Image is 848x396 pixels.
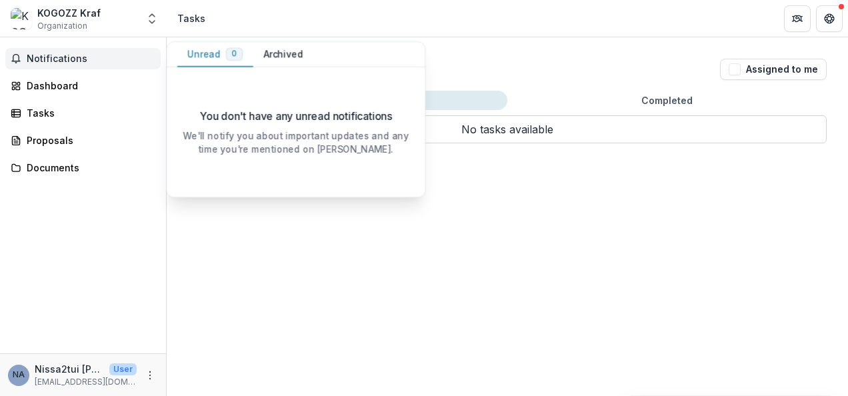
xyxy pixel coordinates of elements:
[143,5,161,32] button: Open entity switcher
[784,5,811,32] button: Partners
[37,6,101,20] div: KOGOZZ Kraf
[35,376,137,388] p: [EMAIL_ADDRESS][DOMAIN_NAME]
[816,5,843,32] button: Get Help
[5,129,161,151] a: Proposals
[5,102,161,124] a: Tasks
[27,133,150,147] div: Proposals
[5,157,161,179] a: Documents
[37,20,87,32] span: Organization
[13,371,25,379] div: Nissa2tui Anissa
[177,129,415,156] p: We'll notify you about important updates and any time you're mentioned on [PERSON_NAME].
[720,59,827,80] button: Assigned to me
[199,108,392,123] p: You don't have any unread notifications
[177,42,253,67] button: Unread
[5,48,161,69] button: Notifications
[35,362,104,376] p: Nissa2tui [PERSON_NAME]
[232,49,237,59] span: 0
[11,8,32,29] img: KOGOZZ Kraf
[27,53,155,65] span: Notifications
[177,11,205,25] div: Tasks
[27,79,150,93] div: Dashboard
[27,161,150,175] div: Documents
[172,9,211,28] nav: breadcrumb
[142,367,158,383] button: More
[507,91,827,110] button: Completed
[27,106,150,120] div: Tasks
[188,115,827,143] p: No tasks available
[109,363,137,375] p: User
[5,75,161,97] a: Dashboard
[253,42,313,67] button: Archived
